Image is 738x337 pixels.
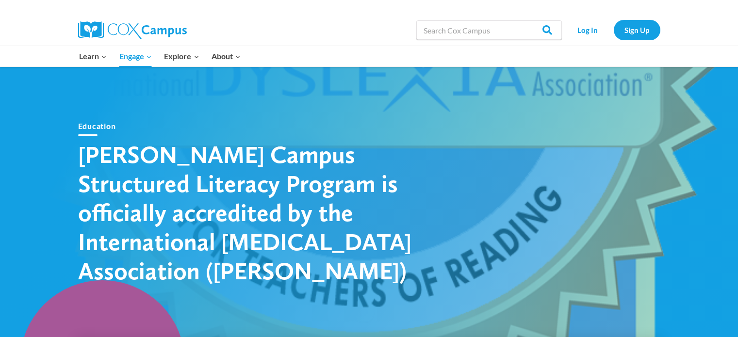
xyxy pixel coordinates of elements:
input: Search Cox Campus [416,20,562,40]
span: Explore [164,50,199,63]
nav: Secondary Navigation [567,20,660,40]
nav: Primary Navigation [73,46,247,66]
a: Log In [567,20,609,40]
span: Learn [79,50,107,63]
span: About [212,50,241,63]
h1: [PERSON_NAME] Campus Structured Literacy Program is officially accredited by the International [M... [78,140,418,285]
a: Education [78,121,116,130]
span: Engage [119,50,152,63]
a: Sign Up [614,20,660,40]
img: Cox Campus [78,21,187,39]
